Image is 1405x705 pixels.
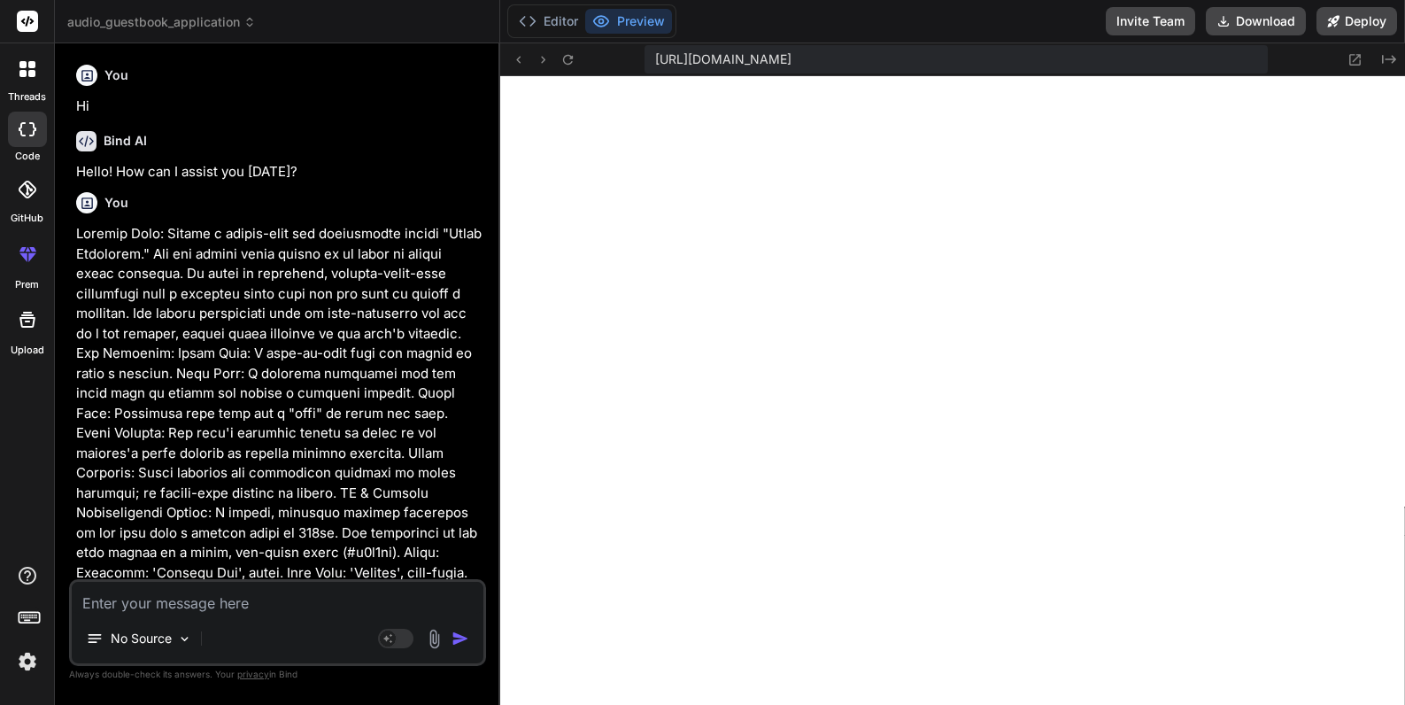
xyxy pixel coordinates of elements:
button: Deploy [1316,7,1397,35]
span: [URL][DOMAIN_NAME] [655,50,791,68]
p: No Source [111,630,172,647]
button: Invite Team [1106,7,1195,35]
button: Preview [585,9,672,34]
p: Hi [76,97,482,117]
label: GitHub [11,211,43,226]
label: prem [15,277,39,292]
p: Always double-check its answers. Your in Bind [69,666,486,683]
h6: Bind AI [104,132,147,150]
img: settings [12,647,42,677]
label: Upload [11,343,44,358]
img: icon [452,630,469,647]
p: Hello! How can I assist you [DATE]? [76,162,482,182]
h6: You [104,66,128,84]
img: Pick Models [177,631,192,647]
label: code [15,149,40,164]
button: Editor [512,9,585,34]
button: Download [1206,7,1306,35]
label: threads [8,89,46,105]
h6: You [104,194,128,212]
span: privacy [237,669,269,679]
span: audio_guestbook_application [67,13,256,31]
iframe: Preview [500,76,1405,705]
img: attachment [424,629,444,649]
